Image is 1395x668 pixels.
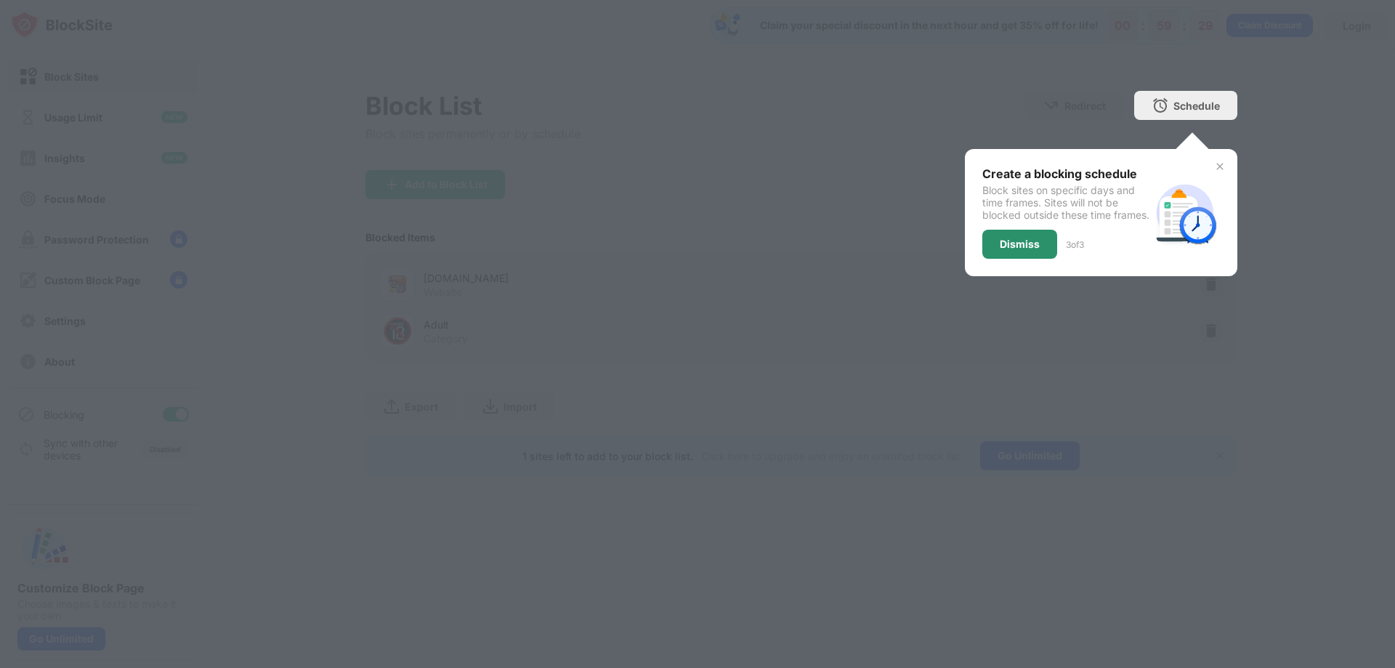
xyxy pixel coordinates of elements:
img: x-button.svg [1214,161,1226,172]
div: 3 of 3 [1066,239,1084,250]
div: Create a blocking schedule [982,166,1150,181]
div: Dismiss [1000,238,1040,250]
div: Schedule [1173,100,1220,112]
img: schedule.svg [1150,178,1220,248]
div: Block sites on specific days and time frames. Sites will not be blocked outside these time frames. [982,184,1150,221]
